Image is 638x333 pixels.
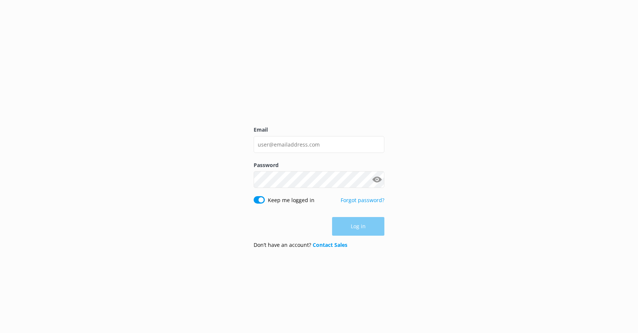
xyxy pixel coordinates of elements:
input: user@emailaddress.com [254,136,384,153]
a: Contact Sales [313,241,347,248]
a: Forgot password? [341,197,384,204]
button: Show password [369,172,384,187]
label: Password [254,161,384,169]
label: Keep me logged in [268,196,315,204]
label: Email [254,126,384,134]
p: Don’t have an account? [254,241,347,249]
